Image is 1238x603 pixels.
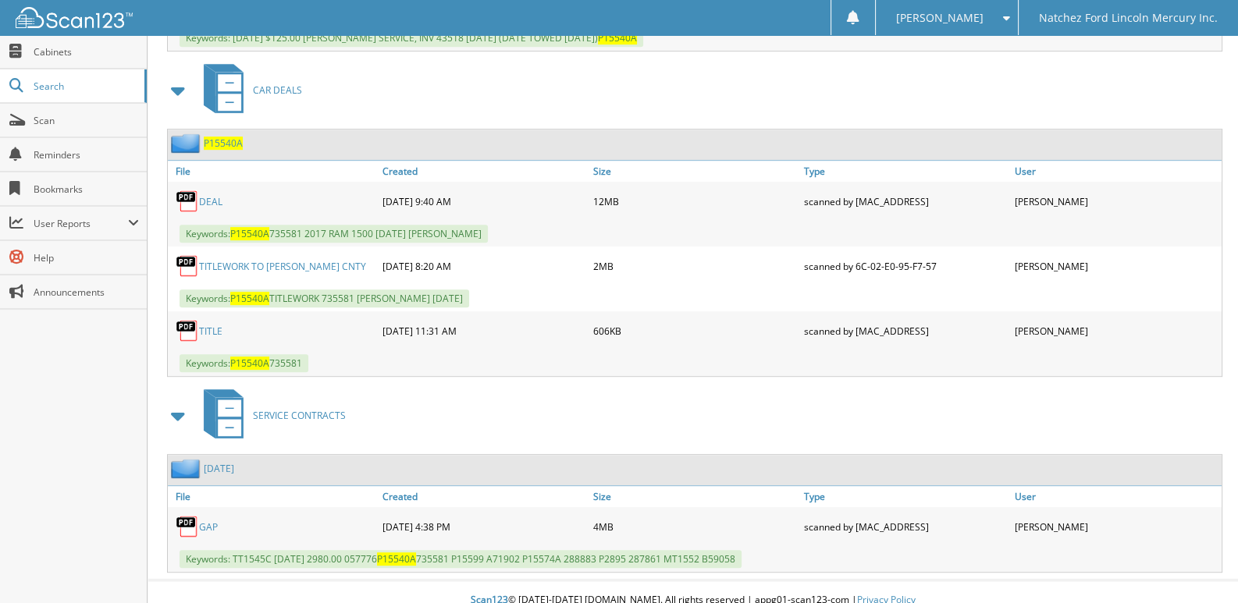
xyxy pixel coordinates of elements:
a: DEAL [199,195,222,208]
span: SERVICE CONTRACTS [253,409,346,422]
img: PDF.png [176,190,199,213]
img: scan123-logo-white.svg [16,7,133,28]
span: Scan [34,114,139,127]
div: [DATE] 4:38 PM [379,511,589,542]
span: Reminders [34,148,139,161]
a: GAP [199,520,218,534]
div: scanned by 6C-02-E0-95-F7-57 [800,250,1011,282]
span: Help [34,251,139,264]
div: 12MB [589,186,800,217]
a: Type [800,486,1011,507]
div: [PERSON_NAME] [1011,315,1222,346]
div: scanned by [MAC_ADDRESS] [800,315,1011,346]
iframe: Chat Widget [1160,528,1238,603]
a: TITLEWORK TO [PERSON_NAME] CNTY [199,260,366,273]
a: User [1011,486,1222,507]
span: P15540A [230,227,269,240]
span: P15540A [230,356,269,370]
a: Created [379,486,589,507]
a: SERVICE CONTRACTS [194,385,346,446]
div: scanned by [MAC_ADDRESS] [800,511,1011,542]
div: [PERSON_NAME] [1011,511,1222,542]
span: Keywords: [DATE] $125.00 [PERSON_NAME] SERVICE, INV 43518 [DATE] (DATE TOWED [DATE]) [180,29,643,47]
a: Created [379,161,589,182]
div: 4MB [589,511,800,542]
span: Natchez Ford Lincoln Mercury Inc. [1039,13,1218,23]
a: File [168,486,379,507]
a: CAR DEALS [194,59,302,121]
div: [DATE] 9:40 AM [379,186,589,217]
div: [DATE] 8:20 AM [379,250,589,282]
img: PDF.png [176,319,199,342]
img: PDF.png [176,515,199,538]
span: User Reports [34,217,128,230]
a: File [168,161,379,182]
div: [PERSON_NAME] [1011,250,1222,282]
span: Keywords: TITLEWORK 735581 [PERSON_NAME] [DATE] [180,289,469,307]
div: [PERSON_NAME] [1011,186,1222,217]
div: 2MB [589,250,800,282]
span: P15540A [598,31,637,44]
span: Keywords: 735581 [180,354,308,372]
a: Size [589,161,800,182]
a: Size [589,486,800,507]
a: TITLE [199,325,222,338]
span: P15540A [230,292,269,305]
span: CAR DEALS [253,83,302,97]
div: scanned by [MAC_ADDRESS] [800,186,1011,217]
img: folder2.png [171,459,204,478]
a: User [1011,161,1222,182]
span: Announcements [34,286,139,299]
a: [DATE] [204,462,234,475]
span: Cabinets [34,45,139,59]
a: P15540A [204,137,243,150]
span: Keywords: 735581 2017 RAM 1500 [DATE] [PERSON_NAME] [180,225,488,243]
span: Search [34,80,137,93]
span: Bookmarks [34,183,139,196]
a: Type [800,161,1011,182]
span: P15540A [377,552,416,566]
span: [PERSON_NAME] [895,13,983,23]
div: [DATE] 11:31 AM [379,315,589,346]
div: 606KB [589,315,800,346]
span: Keywords: TT1545C [DATE] 2980.00 057776 735581 P15599 A71902 P15574A 288883 P2895 287861 MT1552 B... [180,550,742,568]
img: PDF.png [176,254,199,278]
img: folder2.png [171,133,204,153]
